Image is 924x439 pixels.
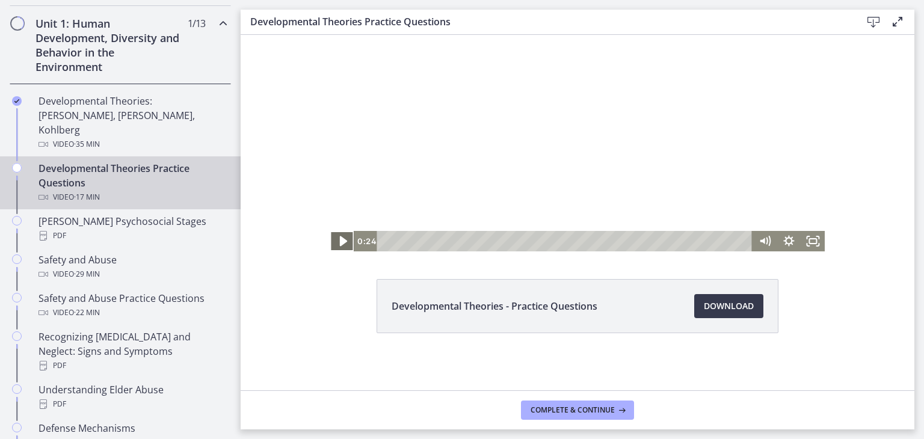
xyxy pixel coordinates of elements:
[38,229,226,243] div: PDF
[38,190,226,204] div: Video
[38,253,226,281] div: Safety and Abuse
[38,214,226,243] div: [PERSON_NAME] Psychosocial Stages
[694,294,763,318] a: Download
[531,405,615,415] span: Complete & continue
[38,291,226,320] div: Safety and Abuse Practice Questions
[521,401,634,420] button: Complete & continue
[188,16,205,31] span: 1 / 13
[38,305,226,320] div: Video
[12,96,22,106] i: Completed
[74,267,100,281] span: · 29 min
[38,330,226,373] div: Recognizing [MEDICAL_DATA] and Neglect: Signs and Symptoms
[38,161,226,204] div: Developmental Theories Practice Questions
[38,94,226,152] div: Developmental Theories: [PERSON_NAME], [PERSON_NAME], Kohlberg
[74,137,100,152] span: · 35 min
[38,358,226,373] div: PDF
[74,190,100,204] span: · 17 min
[250,14,842,29] h3: Developmental Theories Practice Questions
[38,397,226,411] div: PDF
[704,299,754,313] span: Download
[74,305,100,320] span: · 22 min
[38,267,226,281] div: Video
[35,16,182,74] h2: Unit 1: Human Development, Diversity and Behavior in the Environment
[38,137,226,152] div: Video
[392,299,597,313] span: Developmental Theories - Practice Questions
[38,382,226,411] div: Understanding Elder Abuse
